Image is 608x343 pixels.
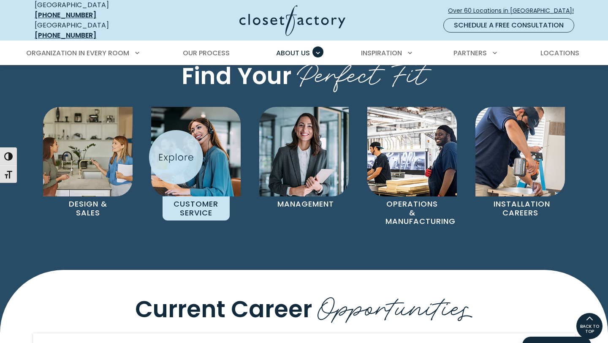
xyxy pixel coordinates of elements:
a: Manager at Closet Factory Management [250,107,358,212]
p: Installation Careers [487,196,554,220]
span: Organization in Every Room [26,48,129,58]
img: Designer at Closet Factory [43,107,133,196]
span: Our Process [183,48,230,58]
a: Customer Service Employee at Closet Factory Customer Service [142,107,250,220]
a: Schedule a Free Consultation [443,18,574,33]
span: Current Career [135,293,312,325]
a: [PHONE_NUMBER] [35,10,96,20]
div: [GEOGRAPHIC_DATA] [35,20,157,41]
nav: Primary Menu [20,41,588,65]
img: Closet Factory Logo [239,5,345,36]
span: BACK TO TOP [576,324,603,334]
img: Manufacturer at Closet Factory [367,107,457,196]
a: BACK TO TOP [576,313,603,340]
span: Perfect Fit [297,50,426,93]
span: Partners [453,48,487,58]
a: Manufacturer at Closet Factory Operations & Manufacturing [358,107,466,229]
a: [PHONE_NUMBER] [35,30,96,40]
span: Inspiration [361,48,402,58]
span: Opportunities [318,283,473,326]
img: Installation employee at Closet Factory [475,107,565,196]
p: Design & Sales [54,196,122,220]
p: Customer Service [163,196,230,220]
p: Operations & Manufacturing [379,196,446,229]
span: Over 60 Locations in [GEOGRAPHIC_DATA]! [448,6,581,15]
a: Installation employee at Closet Factory Installation Careers [466,107,574,220]
span: Locations [540,48,579,58]
img: Customer Service Employee at Closet Factory [151,107,241,196]
img: Manager at Closet Factory [259,107,349,196]
span: About Us [276,48,310,58]
a: Over 60 Locations in [GEOGRAPHIC_DATA]! [448,3,581,18]
p: Management [271,196,338,212]
span: Find Your [182,60,291,92]
a: Designer at Closet Factory Design & Sales [34,107,142,220]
